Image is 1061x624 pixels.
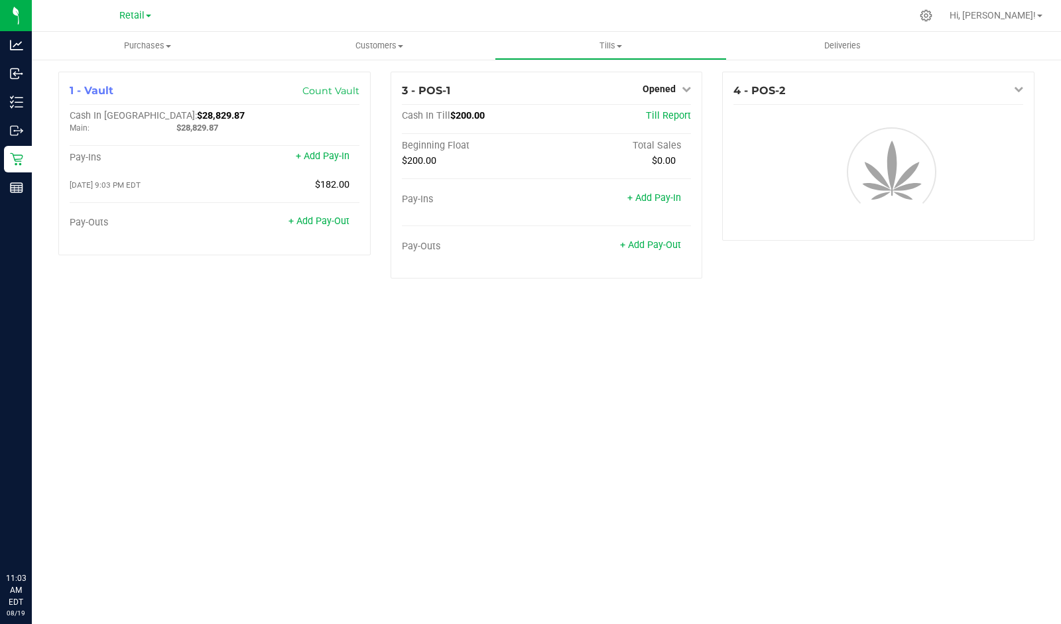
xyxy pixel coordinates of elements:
span: [DATE] 9:03 PM EDT [70,180,141,190]
a: + Add Pay-In [627,192,681,204]
inline-svg: Inbound [10,67,23,80]
div: Pay-Ins [70,152,214,164]
div: Manage settings [918,9,934,22]
a: + Add Pay-In [296,151,349,162]
span: $28,829.87 [197,110,245,121]
span: Hi, [PERSON_NAME]! [950,10,1036,21]
div: Beginning Float [402,140,546,152]
inline-svg: Retail [10,153,23,166]
div: Pay-Outs [70,217,214,229]
span: Tills [495,40,725,52]
span: 3 - POS-1 [402,84,450,97]
span: Main: [70,123,90,133]
div: Total Sales [546,140,691,152]
span: $182.00 [315,179,349,190]
span: $0.00 [652,155,676,166]
p: 08/19 [6,608,26,618]
span: $28,829.87 [176,123,218,133]
inline-svg: Reports [10,181,23,194]
a: Count Vault [302,85,359,97]
div: Pay-Outs [402,241,546,253]
span: Cash In [GEOGRAPHIC_DATA]: [70,110,197,121]
span: $200.00 [402,155,436,166]
span: 1 - Vault [70,84,113,97]
span: Opened [643,84,676,94]
span: Customers [264,40,494,52]
a: + Add Pay-Out [288,216,349,227]
a: Till Report [646,110,691,121]
a: + Add Pay-Out [620,239,681,251]
span: $200.00 [450,110,485,121]
a: Deliveries [727,32,958,60]
div: Pay-Ins [402,194,546,206]
inline-svg: Analytics [10,38,23,52]
a: Customers [263,32,495,60]
span: Deliveries [806,40,879,52]
inline-svg: Inventory [10,95,23,109]
span: Retail [119,10,145,21]
span: Purchases [32,40,263,52]
a: Tills [495,32,726,60]
p: 11:03 AM EDT [6,572,26,608]
span: Cash In Till [402,110,450,121]
inline-svg: Outbound [10,124,23,137]
a: Purchases [32,32,263,60]
span: 4 - POS-2 [733,84,785,97]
